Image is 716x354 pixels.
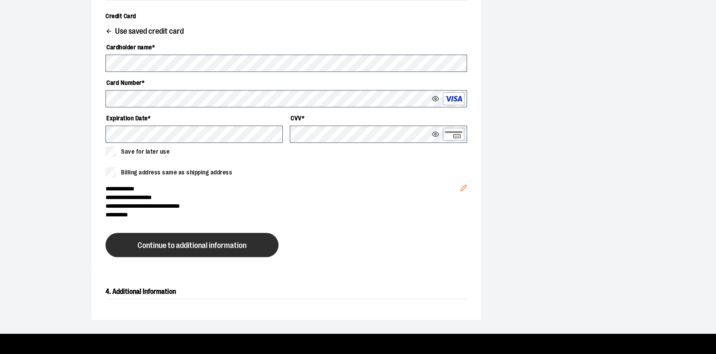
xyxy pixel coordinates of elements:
[115,27,184,35] span: Use saved credit card
[105,146,116,157] input: Save for later use
[121,147,169,156] span: Save for later use
[105,233,278,257] button: Continue to additional information
[105,13,136,19] span: Credit Card
[290,111,467,126] label: CVV *
[105,75,467,90] label: Card Number *
[105,285,467,299] h2: 4. Additional Information
[105,40,467,55] label: Cardholder name *
[121,168,232,177] span: Billing address same as shipping address
[105,167,116,177] input: Billing address same as shipping address
[105,111,283,126] label: Expiration Date *
[453,171,474,201] button: Edit
[105,27,184,37] button: Use saved credit card
[137,241,246,250] span: Continue to additional information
